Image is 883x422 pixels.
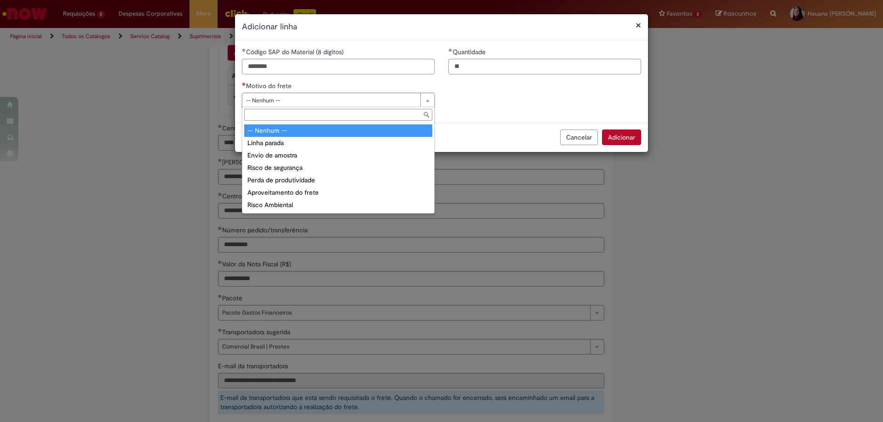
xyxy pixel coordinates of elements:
[244,137,432,149] div: Linha parada
[242,123,434,213] ul: Motivo do frete
[244,186,432,199] div: Aproveitamento do frete
[244,124,432,137] div: -- Nenhum --
[244,162,432,174] div: Risco de segurança
[244,149,432,162] div: Envio de amostra
[244,174,432,186] div: Perda de produtividade
[244,199,432,211] div: Risco Ambiental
